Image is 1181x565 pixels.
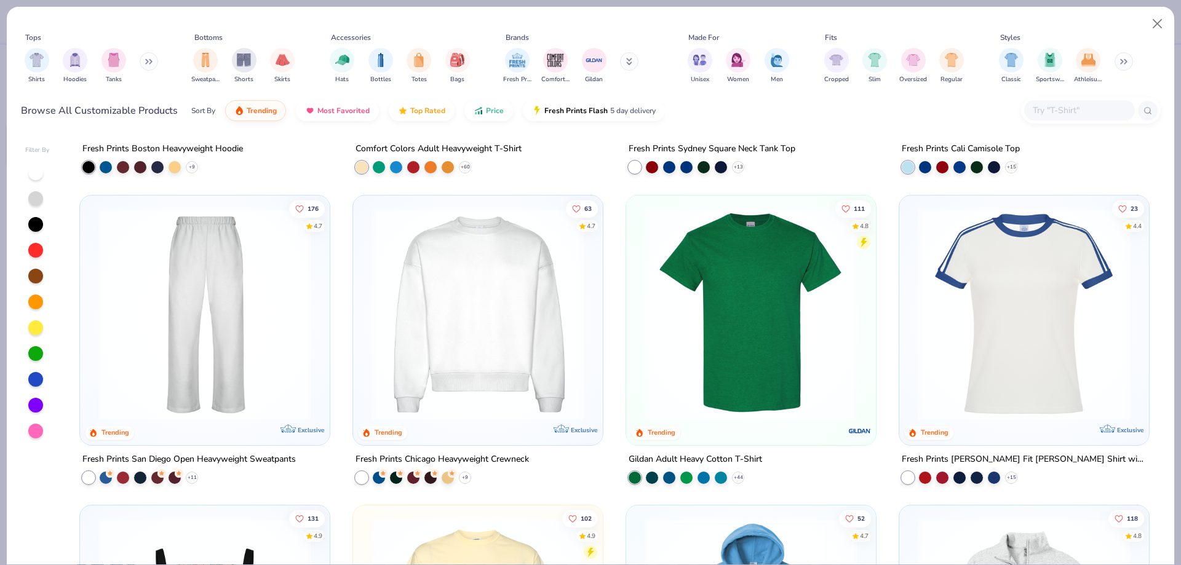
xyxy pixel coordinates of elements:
[374,53,388,67] img: Bottles Image
[584,205,592,211] span: 63
[532,106,542,116] img: flash.gif
[107,53,121,67] img: Tanks Image
[191,48,220,84] button: filter button
[30,53,44,67] img: Shirts Image
[899,48,927,84] div: filter for Oversized
[63,75,87,84] span: Hoodies
[335,75,349,84] span: Hats
[590,207,816,420] img: 9145e166-e82d-49ae-94f7-186c20e691c9
[1036,75,1064,84] span: Sportswear
[331,32,371,43] div: Accessories
[191,75,220,84] span: Sweatpants
[688,48,712,84] div: filter for Unisex
[1116,425,1143,433] span: Exclusive
[863,207,1088,420] img: c7959168-479a-4259-8c5e-120e54807d6b
[824,48,849,84] div: filter for Cropped
[232,48,256,84] div: filter for Shorts
[902,451,1147,467] div: Fresh Prints [PERSON_NAME] Fit [PERSON_NAME] Shirt with Stripes
[410,106,445,116] span: Top Rated
[486,106,504,116] span: Price
[912,207,1137,420] img: e5540c4d-e74a-4e58-9a52-192fe86bec9f
[290,200,325,217] button: Like
[566,200,598,217] button: Like
[1112,200,1144,217] button: Like
[610,104,656,118] span: 5 day delivery
[290,510,325,527] button: Like
[191,105,215,116] div: Sort By
[247,106,277,116] span: Trending
[296,100,379,121] button: Most Favorited
[464,100,513,121] button: Price
[999,48,1024,84] div: filter for Classic
[317,106,370,116] span: Most Favorited
[939,48,964,84] button: filter button
[330,48,354,84] button: filter button
[945,53,959,67] img: Regular Image
[770,53,784,67] img: Men Image
[771,75,783,84] span: Men
[523,100,665,121] button: Fresh Prints Flash5 day delivery
[999,48,1024,84] button: filter button
[450,75,464,84] span: Bags
[868,53,881,67] img: Slim Image
[839,510,871,527] button: Like
[825,32,837,43] div: Fits
[194,32,223,43] div: Bottoms
[765,48,789,84] button: filter button
[1131,205,1138,211] span: 23
[1036,48,1064,84] div: filter for Sportswear
[1108,510,1144,527] button: Like
[101,48,126,84] button: filter button
[726,48,750,84] button: filter button
[1001,75,1021,84] span: Classic
[585,75,603,84] span: Gildan
[899,75,927,84] span: Oversized
[829,53,843,67] img: Cropped Image
[503,75,531,84] span: Fresh Prints
[860,221,869,231] div: 4.8
[92,207,317,420] img: df5250ff-6f61-4206-a12c-24931b20f13c
[629,451,762,467] div: Gildan Adult Heavy Cotton T-Shirt
[1043,53,1057,67] img: Sportswear Image
[726,48,750,84] div: filter for Women
[1133,221,1142,231] div: 4.4
[314,221,323,231] div: 4.7
[356,451,529,467] div: Fresh Prints Chicago Heavyweight Crewneck
[899,48,927,84] button: filter button
[407,48,431,84] div: filter for Totes
[733,473,742,481] span: + 44
[862,48,887,84] button: filter button
[368,48,393,84] button: filter button
[445,48,470,84] button: filter button
[25,48,49,84] button: filter button
[68,53,82,67] img: Hoodies Image
[237,53,251,67] img: Shorts Image
[335,53,349,67] img: Hats Image
[1000,32,1020,43] div: Styles
[276,53,290,67] img: Skirts Image
[63,48,87,84] button: filter button
[503,48,531,84] button: filter button
[902,141,1020,156] div: Fresh Prints Cali Camisole Top
[854,205,865,211] span: 111
[638,207,864,420] img: db319196-8705-402d-8b46-62aaa07ed94f
[330,48,354,84] div: filter for Hats
[407,48,431,84] button: filter button
[308,516,319,522] span: 131
[587,532,595,541] div: 4.9
[389,100,455,121] button: Top Rated
[305,106,315,116] img: most_fav.gif
[308,205,319,211] span: 176
[727,75,749,84] span: Women
[82,451,296,467] div: Fresh Prints San Diego Open Heavyweight Sweatpants
[356,141,522,156] div: Comfort Colors Adult Heavyweight T-Shirt
[225,100,286,121] button: Trending
[541,75,570,84] span: Comfort Colors
[541,48,570,84] button: filter button
[21,103,178,118] div: Browse All Customizable Products
[1081,53,1096,67] img: Athleisure Image
[546,51,565,69] img: Comfort Colors Image
[906,53,920,67] img: Oversized Image
[585,51,603,69] img: Gildan Image
[691,75,709,84] span: Unisex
